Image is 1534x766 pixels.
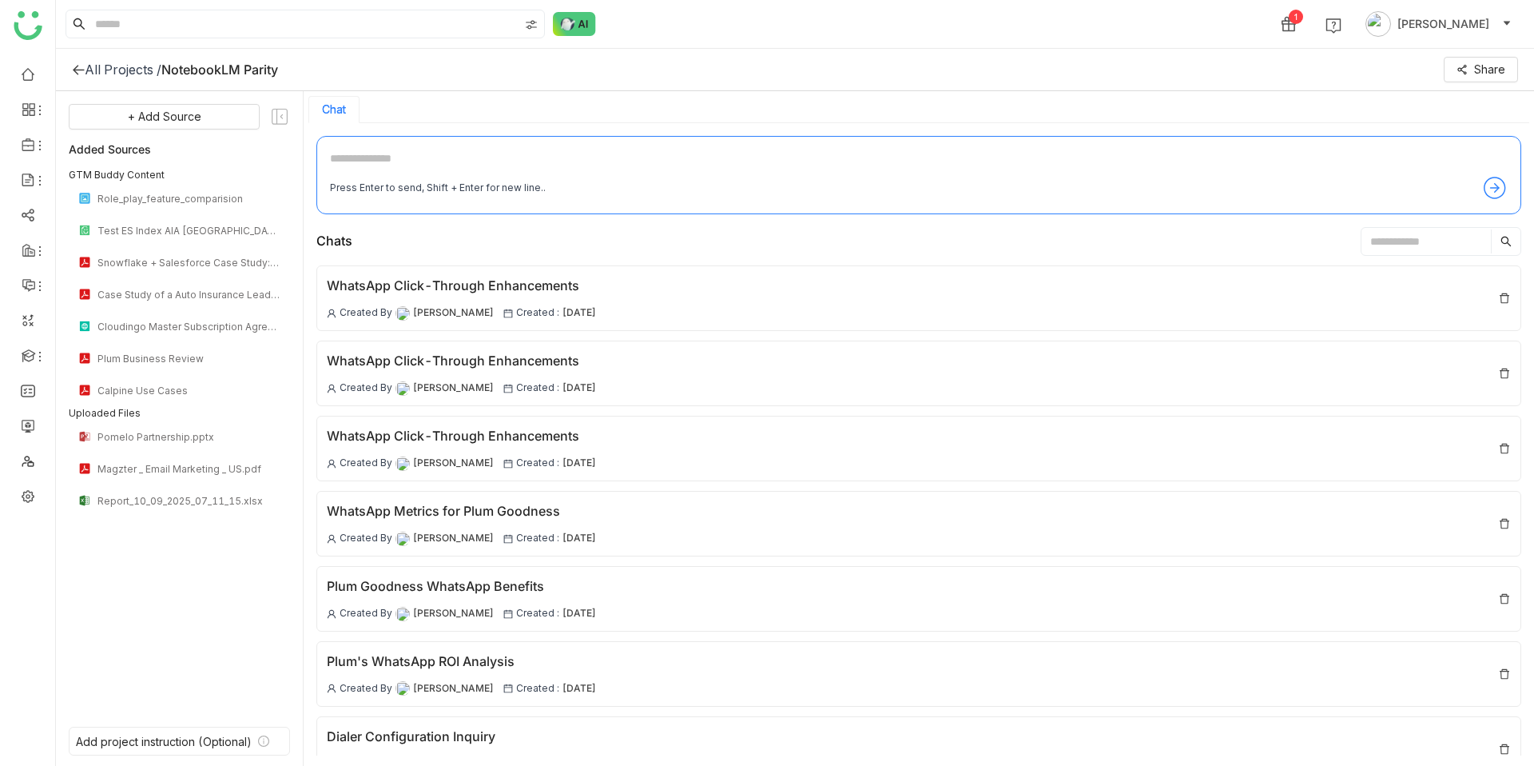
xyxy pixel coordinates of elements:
[553,12,596,36] img: ask-buddy-normal.svg
[395,457,410,471] img: 61307121755ca5673e314e4d
[78,288,91,301] img: pdf.svg
[1498,292,1511,305] img: delete.svg
[316,231,352,251] div: Chats
[395,306,410,321] img: 61307121755ca5673e314e4d
[97,193,280,205] div: Role_play_feature_comparision
[327,727,596,747] div: Dialer Configuration Inquiry
[97,257,280,269] div: Snowflake + Salesforce Case Study: Project
[1498,442,1511,455] img: delete.svg
[340,381,392,396] span: Created By
[1397,15,1489,33] span: [PERSON_NAME]
[78,256,91,269] img: pdf.svg
[97,289,280,301] div: Case Study of a Auto Insurance Leader: Project
[327,276,596,296] div: WhatsApp Click-Through Enhancements
[413,681,494,696] span: [PERSON_NAME]
[76,735,252,748] div: Add project instruction (Optional)
[322,103,346,116] button: Chat
[395,681,410,696] img: 61307121755ca5673e314e4d
[516,381,559,396] span: Created :
[97,463,280,475] div: Magzter _ Email Marketing _ US.pdf
[1498,592,1511,605] img: delete.svg
[395,532,410,546] img: 61307121755ca5673e314e4d
[1474,61,1505,78] span: Share
[516,456,559,471] span: Created :
[340,305,392,321] span: Created By
[327,351,596,371] div: WhatsApp Click-Through Enhancements
[78,462,91,475] img: pdf.svg
[1365,11,1391,37] img: avatar
[97,225,280,237] div: Test ES Index AIA [GEOGRAPHIC_DATA]
[516,681,559,696] span: Created :
[327,576,596,596] div: Plum Goodness WhatsApp Benefits
[562,681,596,696] span: [DATE]
[327,426,596,446] div: WhatsApp Click-Through Enhancements
[1498,668,1511,680] img: delete.svg
[97,385,280,397] div: Calpine Use Cases
[330,181,546,196] div: Press Enter to send, Shift + Enter for new line..
[1362,11,1515,37] button: [PERSON_NAME]
[1498,743,1511,756] img: delete.svg
[128,108,201,126] span: + Add Source
[78,384,91,397] img: pdf.svg
[340,531,392,546] span: Created By
[413,606,494,621] span: [PERSON_NAME]
[395,607,410,621] img: 61307121755ca5673e314e4d
[78,192,91,205] img: png.svg
[562,606,596,621] span: [DATE]
[97,353,280,365] div: Plum Business Review
[1325,18,1341,34] img: help.svg
[516,606,559,621] span: Created :
[562,381,596,396] span: [DATE]
[327,652,596,672] div: Plum's WhatsApp ROI Analysis
[78,352,91,365] img: pdf.svg
[562,456,596,471] span: [DATE]
[69,168,290,182] div: GTM Buddy Content
[1498,517,1511,530] img: delete.svg
[78,494,91,507] img: xlsx.svg
[97,495,280,507] div: Report_10_09_2025_07_11_15.xlsx
[340,456,392,471] span: Created By
[97,431,280,443] div: Pomelo Partnership.pptx
[413,456,494,471] span: [PERSON_NAME]
[1289,10,1303,24] div: 1
[327,501,596,521] div: WhatsApp Metrics for Plum Goodness
[340,606,392,621] span: Created By
[69,139,290,158] div: Added Sources
[69,104,260,130] button: + Add Source
[562,305,596,321] span: [DATE]
[516,305,559,321] span: Created :
[395,381,410,396] img: 61307121755ca5673e314e4d
[78,430,91,443] img: pptx.svg
[413,381,494,396] span: [PERSON_NAME]
[85,62,161,78] div: All Projects /
[69,406,290,421] div: Uploaded Files
[516,531,559,546] span: Created :
[340,681,392,696] span: Created By
[78,320,91,333] img: article.svg
[78,224,91,237] img: paper.svg
[562,531,596,546] span: [DATE]
[413,531,494,546] span: [PERSON_NAME]
[161,62,278,78] div: NotebookLM Parity
[1498,367,1511,380] img: delete.svg
[525,18,538,31] img: search-type.svg
[413,305,494,321] span: [PERSON_NAME]
[97,321,280,333] div: Cloudingo Master Subscription Agreement New
[1444,57,1518,82] button: Share
[14,11,42,40] img: logo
